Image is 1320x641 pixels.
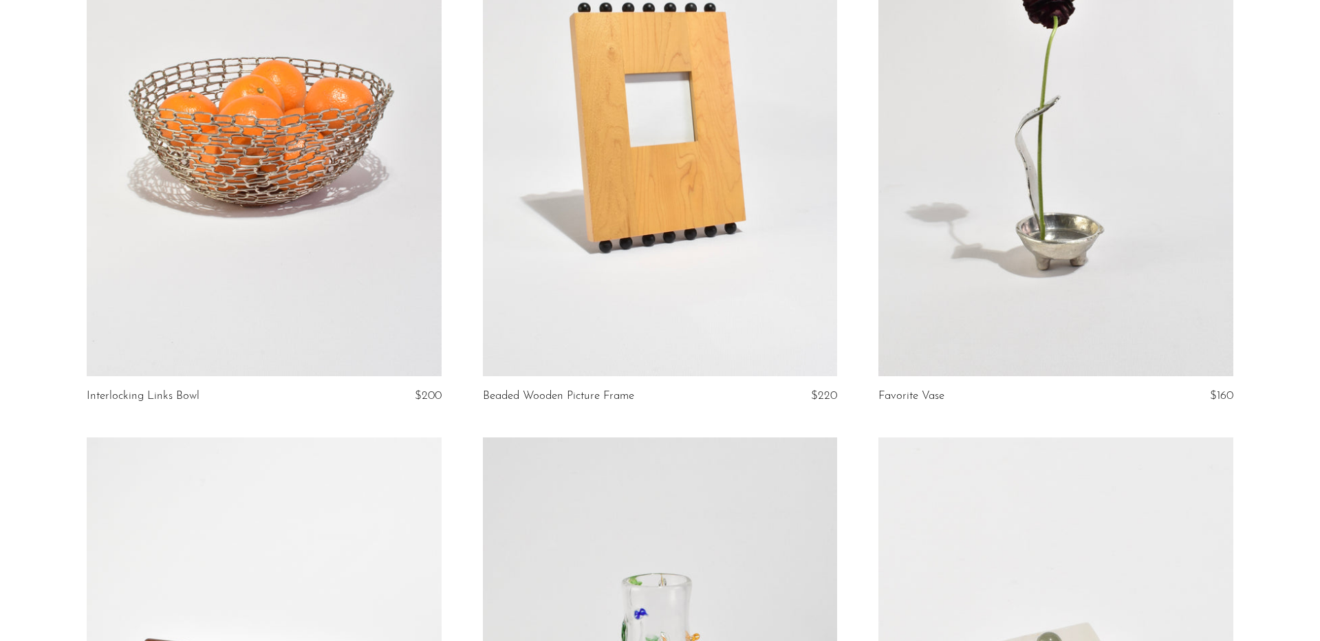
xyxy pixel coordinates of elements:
span: $160 [1210,390,1233,402]
a: Beaded Wooden Picture Frame [483,390,634,402]
span: $220 [811,390,837,402]
a: Interlocking Links Bowl [87,390,199,402]
span: $200 [415,390,442,402]
a: Favorite Vase [878,390,944,402]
